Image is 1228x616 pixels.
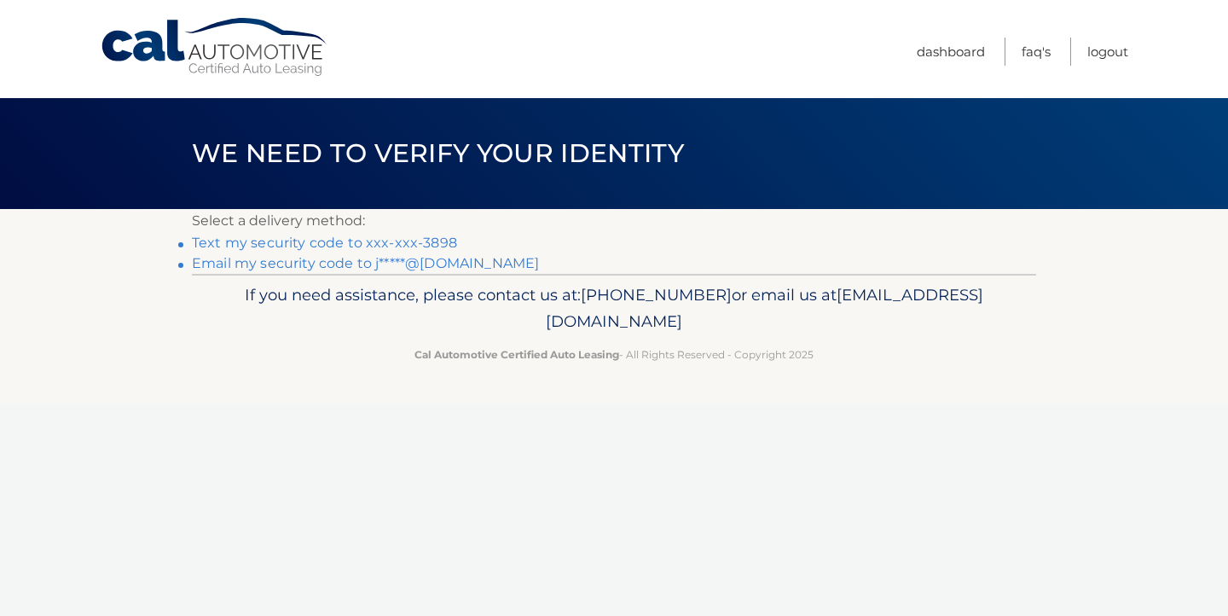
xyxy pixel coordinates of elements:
[192,209,1036,233] p: Select a delivery method:
[203,346,1025,363] p: - All Rights Reserved - Copyright 2025
[581,285,732,305] span: [PHONE_NUMBER]
[1087,38,1128,66] a: Logout
[192,235,457,251] a: Text my security code to xxx-xxx-3898
[203,282,1025,336] p: If you need assistance, please contact us at: or email us at
[1022,38,1051,66] a: FAQ's
[100,17,330,78] a: Cal Automotive
[192,137,684,169] span: We need to verify your identity
[414,348,619,361] strong: Cal Automotive Certified Auto Leasing
[917,38,985,66] a: Dashboard
[192,255,539,271] a: Email my security code to j*****@[DOMAIN_NAME]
